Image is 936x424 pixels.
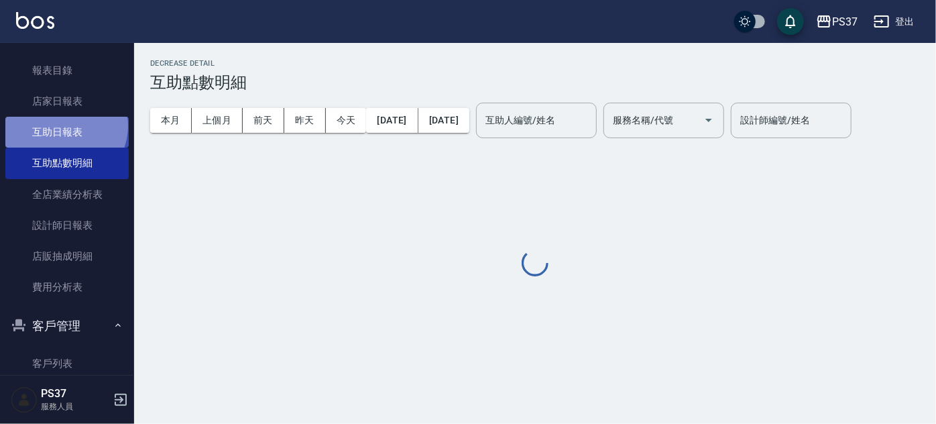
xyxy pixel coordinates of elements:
button: 登出 [868,9,920,34]
h2: Decrease Detail [150,59,920,68]
button: 今天 [326,108,367,133]
h3: 互助點數明細 [150,73,920,92]
a: 店家日報表 [5,86,129,117]
button: 上個月 [192,108,243,133]
button: 前天 [243,108,284,133]
button: 客戶管理 [5,309,129,343]
a: 互助點數明細 [5,148,129,178]
a: 客戶列表 [5,348,129,379]
button: Open [698,109,719,131]
a: 報表目錄 [5,55,129,86]
button: 昨天 [284,108,326,133]
button: 本月 [150,108,192,133]
a: 全店業績分析表 [5,179,129,210]
button: [DATE] [418,108,469,133]
a: 店販抽成明細 [5,241,129,272]
button: PS37 [811,8,863,36]
p: 服務人員 [41,401,109,413]
div: PS37 [832,13,858,30]
img: Logo [16,12,54,29]
img: Person [11,386,38,413]
h5: PS37 [41,387,109,401]
a: 設計師日報表 [5,210,129,241]
a: 互助日報表 [5,117,129,148]
button: save [777,8,804,35]
button: [DATE] [366,108,418,133]
a: 費用分析表 [5,272,129,303]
